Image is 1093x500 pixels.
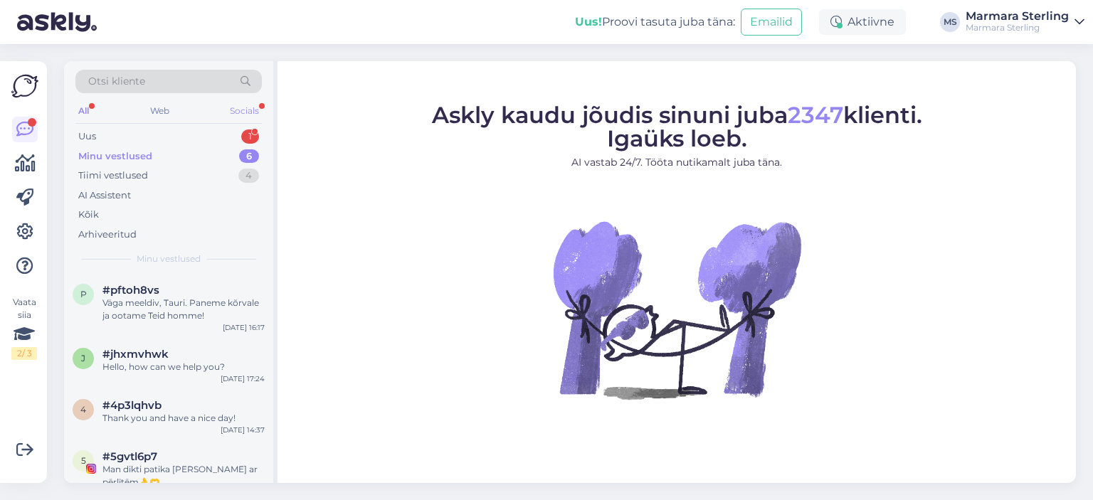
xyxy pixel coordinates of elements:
div: Socials [227,102,262,120]
div: Marmara Sterling [966,11,1069,22]
div: Kõik [78,208,99,222]
div: 6 [239,149,259,164]
button: Emailid [741,9,802,36]
span: 4 [80,404,86,415]
div: Arhiveeritud [78,228,137,242]
b: Uus! [575,15,602,28]
div: Hello, how can we help you? [102,361,265,373]
div: AI Assistent [78,188,131,203]
span: j [81,353,85,363]
div: Thank you and have a nice day! [102,412,265,425]
div: [DATE] 17:24 [221,373,265,384]
div: 1 [241,129,259,144]
a: Marmara SterlingMarmara Sterling [966,11,1084,33]
div: Vaata siia [11,296,37,360]
span: Otsi kliente [88,74,145,89]
div: 2 / 3 [11,347,37,360]
div: Uus [78,129,96,144]
div: Väga meeldiv, Tauri. Paneme kõrvale ja ootame Teid homme! [102,297,265,322]
div: [DATE] 16:17 [223,322,265,333]
span: #5gvtl6p7 [102,450,157,463]
div: Web [147,102,172,120]
span: 5 [81,455,86,466]
span: 2347 [788,101,843,129]
span: #4p3lqhvb [102,399,162,412]
div: 4 [238,169,259,183]
div: Minu vestlused [78,149,152,164]
div: All [75,102,92,120]
div: [DATE] 14:37 [221,425,265,435]
p: AI vastab 24/7. Tööta nutikamalt juba täna. [432,155,922,170]
span: #jhxmvhwk [102,348,169,361]
div: Man dikti patika [PERSON_NAME] ar pērlītēm👌🫶 [102,463,265,489]
div: Marmara Sterling [966,22,1069,33]
div: MS [940,12,960,32]
div: Tiimi vestlused [78,169,148,183]
div: Proovi tasuta juba täna: [575,14,735,31]
img: No Chat active [549,181,805,437]
span: #pftoh8vs [102,284,159,297]
span: Minu vestlused [137,252,201,265]
img: Askly Logo [11,73,38,100]
div: Aktiivne [819,9,906,35]
span: Askly kaudu jõudis sinuni juba klienti. Igaüks loeb. [432,101,922,152]
span: p [80,289,87,299]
